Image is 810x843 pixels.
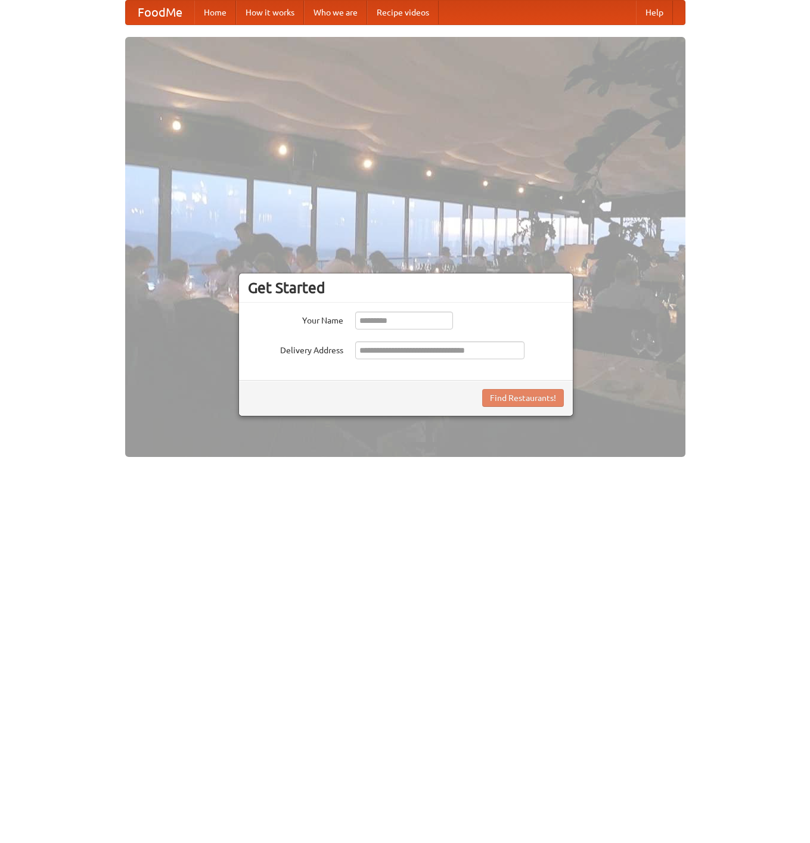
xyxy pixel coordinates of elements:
[304,1,367,24] a: Who we are
[248,341,343,356] label: Delivery Address
[194,1,236,24] a: Home
[248,312,343,326] label: Your Name
[248,279,564,297] h3: Get Started
[367,1,439,24] a: Recipe videos
[482,389,564,407] button: Find Restaurants!
[636,1,673,24] a: Help
[126,1,194,24] a: FoodMe
[236,1,304,24] a: How it works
